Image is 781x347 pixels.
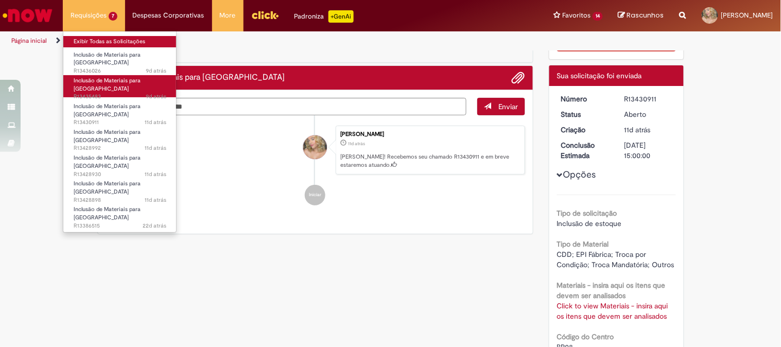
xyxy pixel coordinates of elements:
[74,144,166,152] span: R13428992
[220,10,236,21] span: More
[74,51,141,67] span: Inclusão de Materiais para [GEOGRAPHIC_DATA]
[627,10,664,20] span: Rascunhos
[557,301,668,321] a: Click to view Materiais - insira aqui os itens que devem ser analisados
[624,125,651,134] span: 11d atrás
[63,178,177,200] a: Aberto R13428898 : Inclusão de Materiais para Estoques
[145,196,166,204] time: 19/08/2025 14:30:04
[74,180,141,196] span: Inclusão de Materiais para [GEOGRAPHIC_DATA]
[498,102,518,111] span: Enviar
[618,11,664,21] a: Rascunhos
[145,118,166,126] span: 11d atrás
[143,222,166,230] time: 08/08/2025 20:39:56
[143,222,166,230] span: 22d atrás
[557,209,617,218] b: Tipo de solicitação
[133,10,204,21] span: Despesas Corporativas
[145,170,166,178] time: 19/08/2025 14:35:44
[63,152,177,175] a: Aberto R13428930 : Inclusão de Materiais para Estoques
[109,12,117,21] span: 7
[624,109,672,119] div: Aberto
[74,77,141,93] span: Inclusão de Materiais para [GEOGRAPHIC_DATA]
[251,7,279,23] img: click_logo_yellow_360x200.png
[74,67,166,75] span: R13436026
[303,135,327,159] div: Anny Karoline de Carvalho Martins
[553,109,617,119] dt: Status
[74,154,141,170] span: Inclusão de Materiais para [GEOGRAPHIC_DATA]
[63,101,177,123] a: Aberto R13430911 : Inclusão de Materiais para Estoques
[63,127,177,149] a: Aberto R13428992 : Inclusão de Materiais para Estoques
[145,144,166,152] span: 11d atrás
[145,144,166,152] time: 19/08/2025 14:48:35
[145,196,166,204] span: 11d atrás
[146,93,166,100] span: 9d atrás
[11,37,47,45] a: Página inicial
[557,332,614,341] b: Código do Centro
[63,75,177,97] a: Aberto R13435483 : Inclusão de Materiais para Estoques
[106,73,285,82] h2: Inclusão de Materiais para Estoques Histórico de tíquete
[74,222,166,230] span: R13386515
[328,10,354,23] p: +GenAi
[146,93,166,100] time: 21/08/2025 10:49:33
[340,131,519,137] div: [PERSON_NAME]
[145,170,166,178] span: 11d atrás
[557,239,609,249] b: Tipo de Material
[106,115,526,216] ul: Histórico de tíquete
[340,153,519,169] p: [PERSON_NAME]! Recebemos seu chamado R13430911 e em breve estaremos atuando.
[294,10,354,23] div: Padroniza
[348,141,365,147] span: 11d atrás
[8,31,513,50] ul: Trilhas de página
[512,71,525,84] button: Adicionar anexos
[557,250,674,269] span: CDD; EPI Fábrica; Troca por Condição; Troca Mandatória; Outros
[557,281,666,300] b: Materiais - insira aqui os itens que devem ser analisados
[348,141,365,147] time: 20/08/2025 08:51:13
[557,219,622,228] span: Inclusão de estoque
[624,94,672,104] div: R13430911
[106,126,526,175] li: Anny Karoline de Carvalho Martins
[146,67,166,75] span: 9d atrás
[562,10,591,21] span: Favoritos
[1,5,54,26] img: ServiceNow
[721,11,773,20] span: [PERSON_NAME]
[74,102,141,118] span: Inclusão de Materiais para [GEOGRAPHIC_DATA]
[74,93,166,101] span: R13435483
[106,98,467,115] textarea: Digite sua mensagem aqui...
[624,125,651,134] time: 20/08/2025 08:51:13
[71,10,107,21] span: Requisições
[63,49,177,72] a: Aberto R13436026 : Inclusão de Materiais para Estoques
[63,36,177,47] a: Exibir Todas as Solicitações
[146,67,166,75] time: 21/08/2025 12:21:38
[553,94,617,104] dt: Número
[63,204,177,226] a: Aberto R13386515 : Inclusão de Materiais para Estoques
[557,71,642,80] span: Sua solicitação foi enviada
[63,31,177,233] ul: Requisições
[74,118,166,127] span: R13430911
[74,170,166,179] span: R13428930
[624,125,672,135] div: 20/08/2025 08:51:13
[477,98,525,115] button: Enviar
[74,205,141,221] span: Inclusão de Materiais para [GEOGRAPHIC_DATA]
[593,12,603,21] span: 14
[74,128,141,144] span: Inclusão de Materiais para [GEOGRAPHIC_DATA]
[74,196,166,204] span: R13428898
[553,140,617,161] dt: Conclusão Estimada
[553,125,617,135] dt: Criação
[624,140,672,161] div: [DATE] 15:00:00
